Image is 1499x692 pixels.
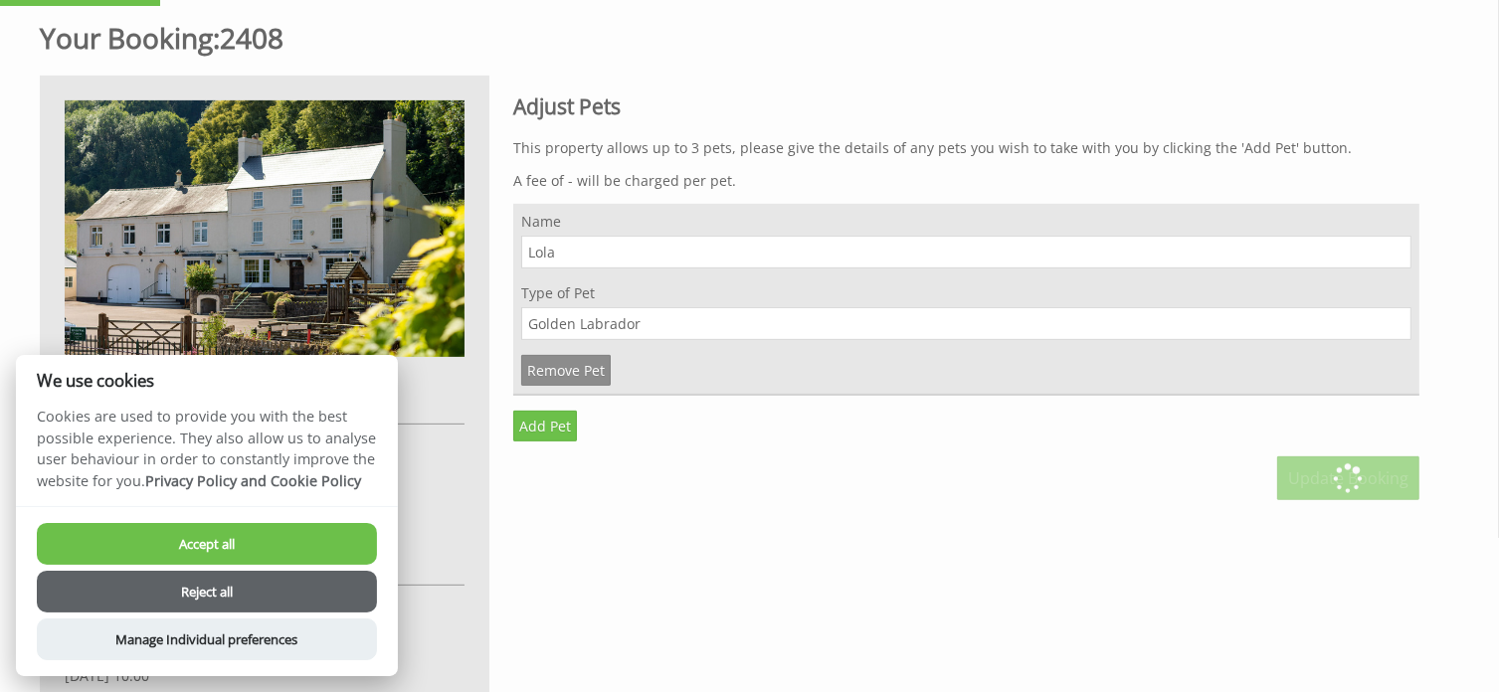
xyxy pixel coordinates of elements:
[521,355,611,386] a: Remove Pet
[521,283,1411,302] label: Type of Pet
[521,212,1411,231] label: Name
[513,411,577,441] a: Add Pet
[521,236,1411,268] input: E.g. Buddy
[513,92,1419,120] h2: Adjust Pets
[145,471,361,490] a: Privacy Policy and Cookie Policy
[1288,467,1408,489] span: Update Booking
[1277,456,1419,500] button: Update Booking
[65,100,465,357] img: An image of 'River Wye Lodge'
[37,618,377,660] button: Manage Individual preferences
[40,19,1435,57] h1: 2408
[16,406,398,506] p: Cookies are used to provide you with the best possible experience. They also allow us to analyse ...
[16,371,398,390] h2: We use cookies
[37,523,377,565] button: Accept all
[40,19,220,57] a: Your Booking:
[65,342,465,406] a: [GEOGRAPHIC_DATA]
[513,138,1419,157] p: This property allows up to 3 pets, please give the details of any pets you wish to take with you ...
[513,171,1419,190] p: A fee of - will be charged per pet.
[37,571,377,612] button: Reject all
[521,307,1411,340] input: E.g. Labrador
